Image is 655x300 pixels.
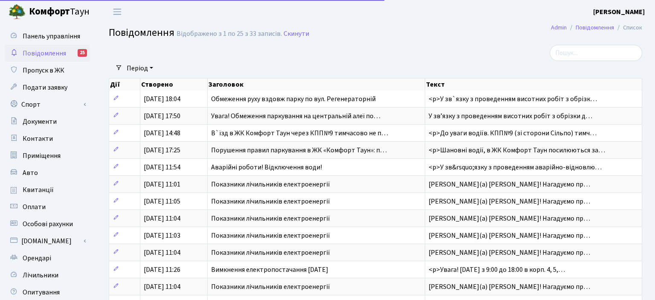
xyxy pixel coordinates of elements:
[211,111,380,121] span: Увага! Обмеження паркування на центральній алеї по…
[4,233,90,250] a: [DOMAIN_NAME]
[140,79,208,90] th: Створено
[144,231,180,240] span: [DATE] 11:03
[144,111,180,121] span: [DATE] 17:50
[23,83,67,92] span: Подати заявку
[144,180,180,189] span: [DATE] 11:01
[144,197,180,206] span: [DATE] 11:05
[109,79,140,90] th: Дії
[211,128,388,138] span: В`їзд в ЖК Комфорт Таун через КПП№9 тимчасово не п…
[429,248,590,257] span: [PERSON_NAME](а) [PERSON_NAME]! Нагадуємо пр…
[4,181,90,198] a: Квитанції
[4,216,90,233] a: Особові рахунки
[211,197,330,206] span: Показники лічильників електроенергії
[429,94,597,104] span: <p>У зв`язку з проведенням висотних робіт з обрізк…
[576,23,614,32] a: Повідомлення
[551,23,567,32] a: Admin
[4,130,90,147] a: Контакти
[109,25,174,40] span: Повідомлення
[211,163,322,172] span: Аварійні роботи! Відключення води!
[23,185,54,195] span: Квитанції
[144,94,180,104] span: [DATE] 18:04
[429,128,597,138] span: <p>До уваги водіїв. КПП№9 (зі сторони Сільпо) тимч…
[144,163,180,172] span: [DATE] 11:54
[107,5,128,19] button: Переключити навігацію
[78,49,87,57] div: 25
[429,163,602,172] span: <p>У зв&rsquo;язку з проведенням аварійно-відновлю…
[593,7,645,17] a: [PERSON_NAME]
[23,151,61,160] span: Приміщення
[4,79,90,96] a: Подати заявку
[211,231,330,240] span: Показники лічильників електроенергії
[429,197,590,206] span: [PERSON_NAME](а) [PERSON_NAME]! Нагадуємо пр…
[23,253,51,263] span: Орендарі
[23,66,64,75] span: Пропуск в ЖК
[23,202,46,212] span: Оплати
[23,49,66,58] span: Повідомлення
[4,198,90,216] a: Оплати
[429,214,590,223] span: [PERSON_NAME](а) [PERSON_NAME]! Нагадуємо пр…
[429,231,590,240] span: [PERSON_NAME](а) [PERSON_NAME]! Нагадуємо пр…
[429,265,565,274] span: <p>Увага! [DATE] з 9:00 до 18:00 в корп. 4, 5,…
[23,117,57,126] span: Документи
[23,32,80,41] span: Панель управління
[4,164,90,181] a: Авто
[144,146,180,155] span: [DATE] 17:25
[144,248,180,257] span: [DATE] 11:04
[23,168,38,178] span: Авто
[144,128,180,138] span: [DATE] 14:48
[4,250,90,267] a: Орендарі
[144,282,180,291] span: [DATE] 11:04
[144,265,180,274] span: [DATE] 11:26
[123,61,157,76] a: Період
[29,5,70,18] b: Комфорт
[144,214,180,223] span: [DATE] 11:04
[211,214,330,223] span: Показники лічильників електроенергії
[4,113,90,130] a: Документи
[4,96,90,113] a: Спорт
[211,180,330,189] span: Показники лічильників електроенергії
[425,79,642,90] th: Текст
[429,180,590,189] span: [PERSON_NAME](а) [PERSON_NAME]! Нагадуємо пр…
[614,23,642,32] li: Список
[23,271,58,280] span: Лічильники
[429,111,592,121] span: У звʼязку з проведенням висотних робіт з обрізки д…
[208,79,425,90] th: Заголовок
[4,147,90,164] a: Приміщення
[211,94,376,104] span: Обмеження руху вздовж парку по вул. Регенераторній
[4,45,90,62] a: Повідомлення25
[29,5,90,19] span: Таун
[429,282,590,291] span: [PERSON_NAME](а) [PERSON_NAME]! Нагадуємо пр…
[538,19,655,37] nav: breadcrumb
[9,3,26,20] img: logo.png
[4,62,90,79] a: Пропуск в ЖК
[4,267,90,284] a: Лічильники
[550,45,642,61] input: Пошук...
[23,219,73,229] span: Особові рахунки
[429,146,605,155] span: <p>Шановні водії, в ЖК Комфорт Таун посилюються за…
[177,30,282,38] div: Відображено з 1 по 25 з 33 записів.
[23,134,53,143] span: Контакти
[211,146,387,155] span: Порушення правил паркування в ЖК «Комфорт Таун»: п…
[211,282,330,291] span: Показники лічильників електроенергії
[284,30,309,38] a: Скинути
[4,28,90,45] a: Панель управління
[211,248,330,257] span: Показники лічильників електроенергії
[23,288,60,297] span: Опитування
[211,265,328,274] span: Вимкнення електропостачання [DATE]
